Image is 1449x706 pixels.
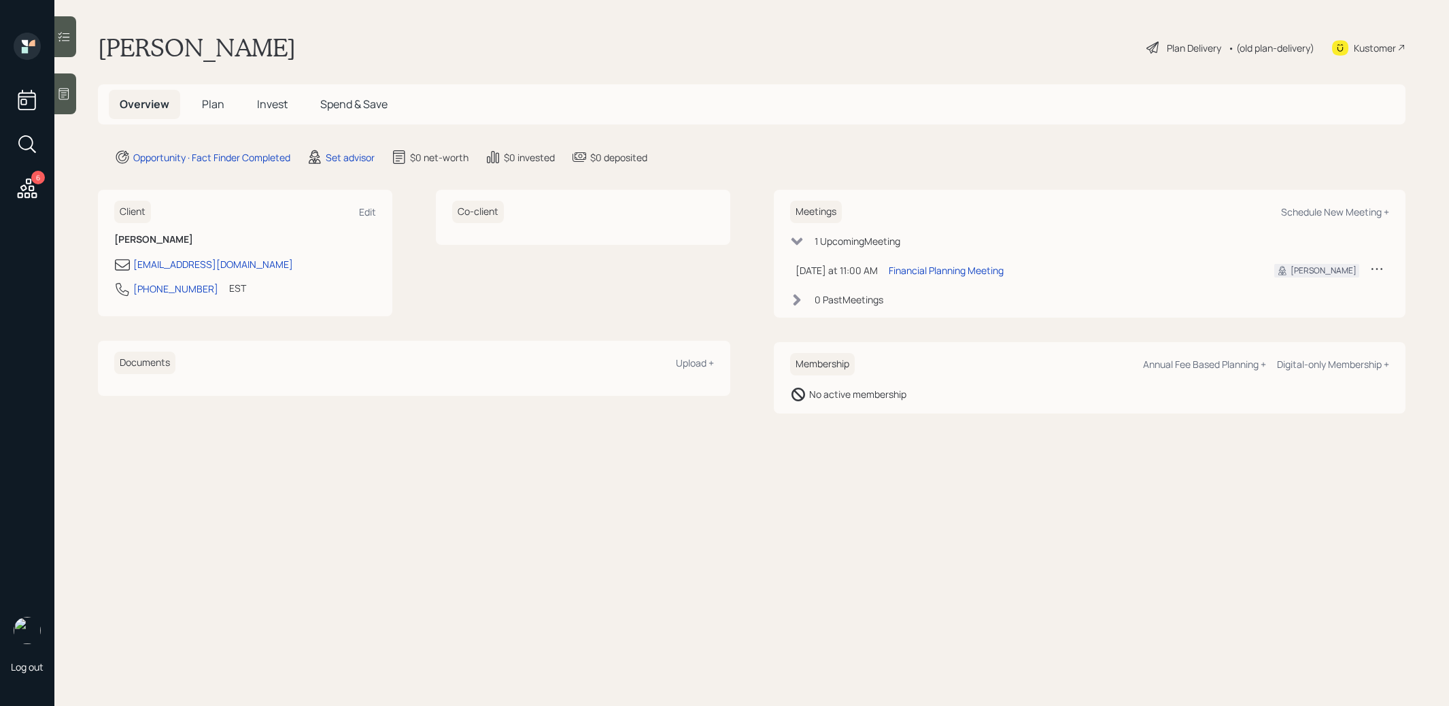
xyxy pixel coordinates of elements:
h1: [PERSON_NAME] [98,33,296,63]
h6: Meetings [790,201,842,223]
h6: Documents [114,352,175,374]
span: Plan [202,97,224,112]
div: 0 Past Meeting s [815,292,883,307]
img: treva-nostdahl-headshot.png [14,617,41,644]
div: Set advisor [326,150,375,165]
h6: [PERSON_NAME] [114,234,376,246]
div: [DATE] at 11:00 AM [796,263,878,278]
h6: Client [114,201,151,223]
div: Financial Planning Meeting [889,263,1004,278]
div: Opportunity · Fact Finder Completed [133,150,290,165]
div: $0 net-worth [410,150,468,165]
div: Schedule New Meeting + [1281,205,1389,218]
div: $0 invested [504,150,555,165]
div: $0 deposited [590,150,647,165]
div: Plan Delivery [1167,41,1221,55]
span: Spend & Save [320,97,388,112]
div: Digital-only Membership + [1277,358,1389,371]
h6: Co-client [452,201,504,223]
div: [EMAIL_ADDRESS][DOMAIN_NAME] [133,257,293,271]
div: • (old plan-delivery) [1228,41,1314,55]
div: Edit [359,205,376,218]
div: 1 Upcoming Meeting [815,234,900,248]
div: [PERSON_NAME] [1291,265,1357,277]
div: Annual Fee Based Planning + [1143,358,1266,371]
div: Log out [11,660,44,673]
h6: Membership [790,353,855,375]
div: EST [229,281,246,295]
div: No active membership [809,387,906,401]
div: 6 [31,171,45,184]
span: Invest [257,97,288,112]
div: Kustomer [1354,41,1396,55]
div: [PHONE_NUMBER] [133,282,218,296]
div: Upload + [676,356,714,369]
span: Overview [120,97,169,112]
